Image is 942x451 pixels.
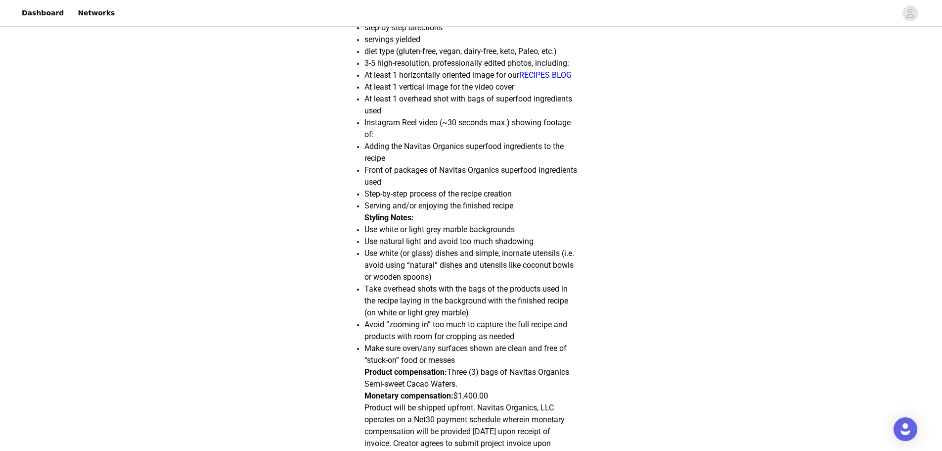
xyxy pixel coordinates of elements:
span: servings yielded [364,35,420,44]
span: diet type (gluten-free, vegan, dairy-free, keto, Paleo, etc.) [364,47,557,56]
span: Use natural light and avoid too much shadowing [364,237,534,246]
span: At least 1 vertical image for the video cover [364,82,514,92]
span: 3-5 high-resolution, professionally edited photos, including: [364,58,569,68]
span: Use white (or glass) dishes and simple, inornate utensils (i.e. avoid using “natural” dishes and ... [364,249,574,282]
span: At least 1 overhead shot with bags of superfood ingredients used [364,94,572,115]
span: Step-by-step process of the recipe creation [364,189,512,199]
span: Adding the Navitas Organics superfood ingredients to the recipe [364,142,564,163]
span: step-by-step directions [364,23,443,32]
span: Instagram Reel video (~30 seconds max.) showing footage of: [364,118,571,139]
a: Dashboard [16,2,70,24]
span: Make sure oven/any surfaces shown are clean and free of “stuck-on” food or messes [364,344,567,365]
span: Three (3) bags of Navitas Organics Semi-sweet Cacao Wafers. [364,367,571,389]
div: avatar [905,5,915,21]
span: Front of packages of Navitas Organics superfood ingredients used [364,165,577,187]
span: Avoid “zooming in” too much to capture the full recipe and products with room for cropping as needed [364,320,567,341]
span: $1,400.00 [364,391,488,401]
span: Use white or light grey marble backgrounds [364,225,515,234]
span: Take overhead shots with the bags of the products used in the recipe laying in the background wit... [364,284,568,317]
div: Open Intercom Messenger [894,417,917,441]
a: RECIPES BLOG [519,70,572,80]
span: Serving and/or enjoying the finished recipe [364,201,513,210]
a: Networks [72,2,121,24]
strong: Monetary compensation: [364,391,453,401]
strong: Product compensation: [364,367,447,377]
span: At least 1 horizontally oriented image for our [364,70,572,80]
span: Styling Notes: [364,213,414,222]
